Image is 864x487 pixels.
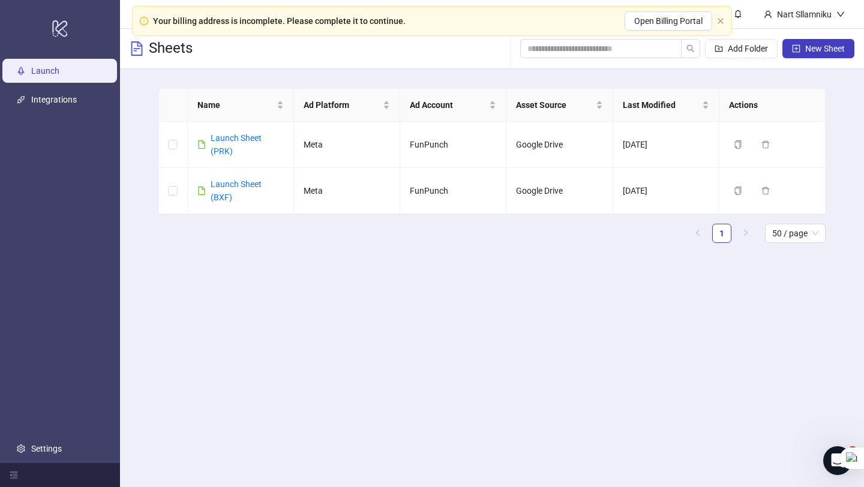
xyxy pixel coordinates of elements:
span: search [686,44,695,53]
span: 50 / page [772,224,818,242]
a: Integrations [31,95,77,104]
th: Ad Platform [294,89,400,122]
span: plus-square [792,44,800,53]
span: delete [761,140,770,149]
span: left [694,229,701,236]
span: file [197,187,206,195]
span: Open Billing Portal [634,16,703,26]
button: New Sheet [782,39,854,58]
span: folder-add [715,44,723,53]
iframe: Intercom live chat [823,446,852,475]
td: FunPunch [400,122,506,168]
a: Launch Sheet (PRK) [211,133,262,156]
span: exclamation-circle [140,17,148,25]
span: delete [761,187,770,195]
span: bell [734,10,742,18]
span: copy [734,187,742,195]
button: close [717,17,724,25]
div: Page Size [765,224,826,243]
a: Settings [31,444,62,453]
th: Ad Account [400,89,506,122]
td: Meta [294,168,400,214]
button: Open Billing Portal [625,11,712,31]
span: New Sheet [805,44,845,53]
button: Add Folder [705,39,778,58]
span: 4 [848,446,857,456]
span: Ad Platform [304,98,380,112]
th: Name [188,89,294,122]
span: menu-fold [10,471,18,479]
span: Add Folder [728,44,768,53]
span: Ad Account [410,98,487,112]
span: file [197,140,206,149]
td: Google Drive [506,168,613,214]
td: [DATE] [613,168,719,214]
div: Your billing address is incomplete. Please complete it to continue. [153,14,406,28]
span: down [836,10,845,19]
td: Meta [294,122,400,168]
td: FunPunch [400,168,506,214]
li: Previous Page [688,224,707,243]
span: copy [734,140,742,149]
a: Launch [31,66,59,76]
span: Name [197,98,274,112]
th: Last Modified [613,89,719,122]
td: [DATE] [613,122,719,168]
span: Asset Source [516,98,593,112]
a: Launch Sheet (BXF) [211,179,262,202]
th: Asset Source [506,89,613,122]
span: right [742,229,749,236]
h3: Sheets [149,39,193,58]
th: Actions [719,89,826,122]
span: user [764,10,772,19]
div: Nart Sllamniku [772,8,836,21]
li: Next Page [736,224,755,243]
span: file-text [130,41,144,56]
button: right [736,224,755,243]
li: 1 [712,224,731,243]
span: Last Modified [623,98,700,112]
a: 1 [713,224,731,242]
td: Google Drive [506,122,613,168]
button: left [688,224,707,243]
